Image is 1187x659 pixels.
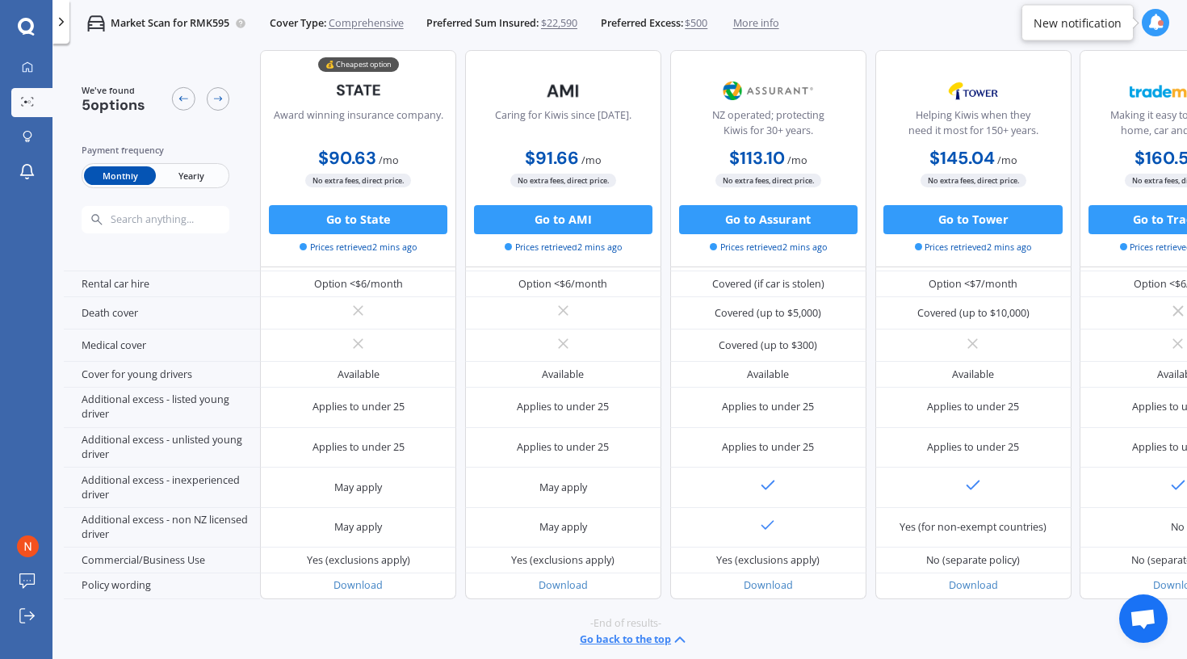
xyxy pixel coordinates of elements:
div: Additional excess - unlisted young driver [64,428,260,468]
span: 5 options [82,95,145,115]
button: Go to State [269,205,447,234]
div: Additional excess - inexperienced driver [64,468,260,508]
img: car.f15378c7a67c060ca3f3.svg [87,15,105,32]
a: Download [744,578,793,592]
div: Yes (for non-exempt countries) [900,520,1046,535]
span: Prices retrieved 2 mins ago [915,240,1032,253]
div: Available [338,367,380,382]
span: Prices retrieved 2 mins ago [505,240,622,253]
button: Go to AMI [474,205,652,234]
div: Helping Kiwis when they need it most for 150+ years. [887,108,1059,145]
span: $22,590 [541,16,577,31]
div: Commercial/Business Use [64,548,260,573]
div: Applies to under 25 [927,400,1019,414]
b: $145.04 [929,146,995,169]
div: 💰 Cheapest option [318,57,399,71]
div: Available [747,367,789,382]
img: Tower.webp [925,73,1021,109]
div: Death cover [64,297,260,329]
img: ACg8ocJvzTHLGPMXHz1CYDlLD8LVNWMP4RMCkBaAlXWjtMOib0xL8w=s96-c [17,535,39,557]
div: Applies to under 25 [927,440,1019,455]
span: / mo [379,153,399,166]
div: Covered (up to $5,000) [715,306,821,321]
div: Applies to under 25 [722,400,814,414]
div: NZ operated; protecting Kiwis for 30+ years. [682,108,854,145]
div: Rental car hire [64,271,260,297]
span: Prices retrieved 2 mins ago [710,240,827,253]
span: Prices retrieved 2 mins ago [300,240,417,253]
div: Applies to under 25 [517,440,609,455]
div: May apply [539,520,587,535]
div: Policy wording [64,573,260,599]
b: $91.66 [525,146,579,169]
span: Preferred Excess: [601,16,683,31]
div: Medical cover [64,329,260,362]
span: No extra fees, direct price. [921,174,1026,187]
div: Yes (exclusions apply) [307,553,410,568]
div: Option <$6/month [518,277,607,292]
span: Comprehensive [329,16,404,31]
div: Covered (up to $10,000) [917,306,1030,321]
div: Cover for young drivers [64,362,260,388]
span: Cover Type: [270,16,326,31]
a: Download [949,578,998,592]
span: No extra fees, direct price. [510,174,616,187]
a: Download [539,578,588,592]
div: Payment frequency [82,143,230,157]
span: / mo [787,153,807,166]
div: Covered (if car is stolen) [712,277,824,292]
span: / mo [581,153,602,166]
button: Go to Assurant [679,205,858,234]
span: No extra fees, direct price. [715,174,821,187]
div: Applies to under 25 [312,400,405,414]
b: $90.63 [318,146,376,169]
div: Option <$7/month [929,277,1017,292]
div: Award winning insurance company. [274,108,443,145]
button: Go back to the top [580,631,689,649]
div: Applies to under 25 [517,400,609,414]
span: -End of results- [590,616,661,631]
span: Yearly [156,166,227,185]
span: / mo [997,153,1017,166]
div: May apply [539,481,587,495]
img: State-text-1.webp [310,73,406,107]
div: Additional excess - non NZ licensed driver [64,508,260,548]
div: Caring for Kiwis since [DATE]. [495,108,631,145]
div: Available [542,367,584,382]
div: May apply [334,520,382,535]
div: May apply [334,481,382,495]
span: Preferred Sum Insured: [426,16,539,31]
div: Applies to under 25 [312,440,405,455]
span: We've found [82,84,145,97]
div: No [1171,520,1185,535]
button: Go to Tower [883,205,1062,234]
p: Market Scan for RMK595 [111,16,229,31]
span: No extra fees, direct price. [305,174,411,187]
div: Applies to under 25 [722,440,814,455]
div: Available [952,367,994,382]
div: Open chat [1119,594,1168,643]
a: Download [333,578,383,592]
div: Yes (exclusions apply) [716,553,820,568]
div: Covered (up to $300) [719,338,817,353]
span: More info [733,16,779,31]
div: Additional excess - listed young driver [64,388,260,428]
img: Assurant.png [720,73,816,109]
div: Option <$6/month [314,277,403,292]
b: $113.10 [729,146,785,169]
span: $500 [685,16,707,31]
input: Search anything... [109,212,257,225]
div: No (separate policy) [926,553,1020,568]
img: AMI-text-1.webp [515,73,611,109]
div: New notification [1034,15,1122,31]
div: Yes (exclusions apply) [511,553,614,568]
span: Monthly [84,166,155,185]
